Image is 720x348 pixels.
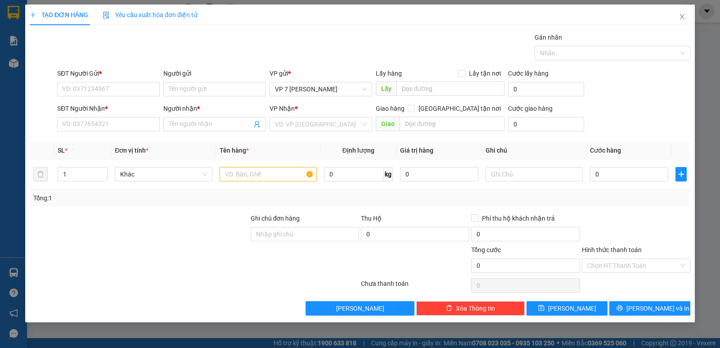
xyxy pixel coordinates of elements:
span: Lấy [376,81,396,96]
span: user-add [253,121,261,128]
button: Close [670,5,695,30]
span: [PERSON_NAME] [336,303,384,313]
span: delete [446,305,452,312]
button: plus [675,167,687,181]
div: SĐT Người Gửi [57,68,160,78]
div: VP gửi [270,68,372,78]
span: Khác [120,167,207,181]
img: logo.jpg [5,7,50,52]
span: Tên hàng [220,147,249,154]
span: Giá trị hàng [400,147,433,154]
label: Gán nhãn [535,34,562,41]
span: close [679,13,686,20]
b: Sao Việt [54,21,110,36]
button: [PERSON_NAME] [306,301,414,316]
span: TẠO ĐƠN HÀNG [30,11,88,18]
div: Người nhận [163,104,266,113]
div: Chưa thanh toán [360,279,470,294]
span: printer [616,305,623,312]
input: Cước giao hàng [508,117,584,131]
span: plus [30,12,36,18]
span: Phí thu hộ khách nhận trả [478,213,558,223]
span: Đơn vị tính [115,147,148,154]
input: Dọc đường [396,81,505,96]
span: Cước hàng [590,147,621,154]
span: Định lượng [342,147,374,154]
h2: IUMMCDPS [5,52,72,67]
input: Ghi Chú [486,167,583,181]
button: printer[PERSON_NAME] và In [609,301,690,316]
div: Người gửi [163,68,266,78]
span: Lấy hàng [376,70,402,77]
input: VD: Bàn, Ghế [220,167,317,181]
span: [GEOGRAPHIC_DATA] tận nơi [415,104,504,113]
img: icon [103,12,110,19]
label: Hình thức thanh toán [582,246,642,253]
button: delete [33,167,48,181]
button: deleteXóa Thông tin [416,301,525,316]
input: Cước lấy hàng [508,82,584,96]
span: [PERSON_NAME] [548,303,596,313]
button: save[PERSON_NAME] [526,301,607,316]
span: VP 7 Phạm Văn Đồng [275,82,367,96]
h2: VP Nhận: VP Hàng LC [47,52,217,109]
label: Cước giao hàng [508,105,553,112]
span: Giao [376,117,400,131]
div: Tổng: 1 [33,193,279,203]
span: [PERSON_NAME] và In [626,303,689,313]
div: SĐT Người Nhận [57,104,160,113]
span: Yêu cầu xuất hóa đơn điện tử [103,11,198,18]
span: Thu Hộ [361,215,382,222]
input: 0 [400,167,478,181]
span: save [538,305,544,312]
span: kg [384,167,393,181]
label: Ghi chú đơn hàng [251,215,300,222]
span: Lấy tận nơi [465,68,504,78]
input: Ghi chú đơn hàng [251,227,359,241]
label: Cước lấy hàng [508,70,549,77]
span: plus [676,171,686,178]
span: Tổng cước [471,246,501,253]
th: Ghi chú [482,142,586,159]
span: Xóa Thông tin [456,303,495,313]
b: [DOMAIN_NAME] [120,7,217,22]
input: Dọc đường [400,117,505,131]
span: VP Nhận [270,105,295,112]
span: Giao hàng [376,105,405,112]
span: SL [58,147,65,154]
